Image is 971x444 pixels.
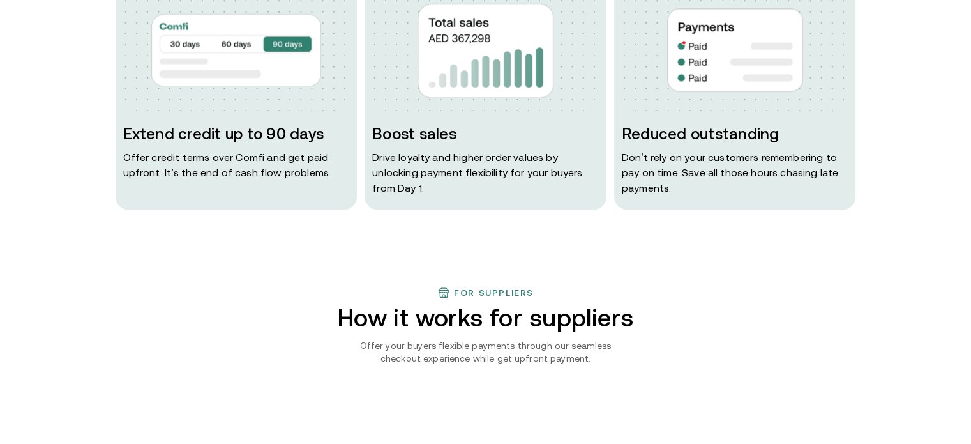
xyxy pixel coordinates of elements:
[123,149,350,180] p: Offer credit terms over Comfi and get paid upfront. It’s the end of cash flow problems.
[123,124,350,144] h3: Extend credit up to 90 days
[341,339,631,365] p: Offer your buyers flexible payments through our seamless checkout experience while get upfront pa...
[151,4,321,96] img: img
[667,8,803,92] img: img
[372,149,599,195] p: Drive loyalty and higher order values by unlocking payment flexibility for your buyers from Day 1.
[622,124,848,144] h3: Reduced outstanding
[299,304,672,332] h2: How it works for suppliers
[437,286,450,299] img: finance
[622,149,848,195] p: Don ' t rely on your customers remembering to pay on time. Save all those hours chasing late paym...
[454,287,534,298] h3: For suppliers
[418,3,553,98] img: img
[372,124,599,144] h3: Boost sales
